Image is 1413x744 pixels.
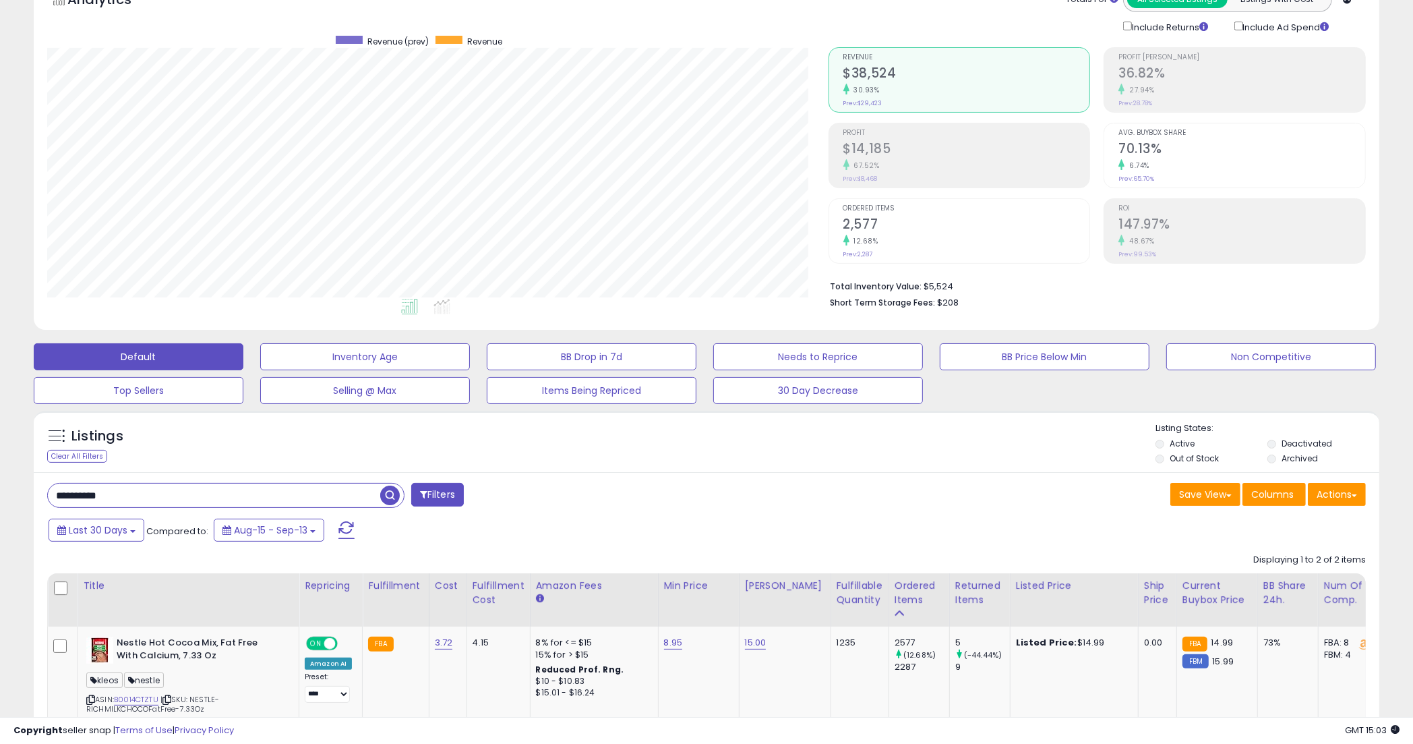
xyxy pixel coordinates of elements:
button: BB Drop in 7d [487,343,696,370]
button: Aug-15 - Sep-13 [214,519,324,542]
a: Terms of Use [115,724,173,737]
small: Prev: 65.70% [1118,175,1154,183]
span: OFF [336,638,357,650]
a: 3.72 [435,636,453,650]
h2: 147.97% [1118,217,1365,235]
small: 67.52% [849,161,880,171]
b: Listed Price: [1016,636,1077,649]
div: Title [83,579,293,593]
span: kleos [86,673,123,688]
span: Aug-15 - Sep-13 [234,523,307,537]
div: 2287 [895,661,949,673]
div: Returned Items [955,579,1004,607]
button: 30 Day Decrease [713,377,923,404]
b: Nestle Hot Cocoa Mix, Fat Free With Calcium, 7.33 Oz [117,637,280,665]
label: Deactivated [1282,438,1332,449]
span: $208 [938,296,959,309]
div: 15% for > $15 [536,649,648,661]
span: Profit [PERSON_NAME] [1118,54,1365,61]
div: Fulfillable Quantity [837,579,883,607]
button: Selling @ Max [260,377,470,404]
div: Fulfillment Cost [473,579,524,607]
span: Revenue (prev) [367,36,429,47]
a: B0014CTZTU [114,694,158,706]
span: Last 30 Days [69,523,127,537]
small: 6.74% [1124,161,1149,171]
div: Displaying 1 to 2 of 2 items [1253,554,1366,567]
button: Save View [1170,483,1240,506]
span: 2025-10-14 15:03 GMT [1345,724,1400,737]
button: Last 30 Days [49,519,144,542]
span: nestle [124,673,164,688]
span: Revenue [467,36,502,47]
div: Cost [435,579,461,593]
small: 30.93% [849,85,880,95]
small: FBM [1182,654,1209,668]
span: Profit [843,130,1090,137]
span: ROI [1118,205,1365,212]
button: Columns [1242,483,1306,506]
div: Min Price [664,579,733,593]
button: BB Price Below Min [940,343,1149,370]
div: $14.99 [1016,637,1128,649]
div: Clear All Filters [47,450,107,463]
div: 0.00 [1144,637,1166,649]
span: Columns [1251,488,1294,501]
div: [PERSON_NAME] [745,579,825,593]
div: Amazon Fees [536,579,653,593]
div: Num of Comp. [1324,579,1373,607]
small: Prev: 2,287 [843,250,873,258]
button: Inventory Age [260,343,470,370]
div: Ship Price [1144,579,1171,607]
button: Non Competitive [1166,343,1376,370]
div: 4.15 [473,637,520,649]
button: Items Being Repriced [487,377,696,404]
div: Ordered Items [895,579,944,607]
div: $15.01 - $16.24 [536,687,648,699]
span: Avg. Buybox Share [1118,130,1365,137]
span: ON [307,638,324,650]
h5: Listings [71,427,123,446]
h2: $14,185 [843,141,1090,159]
span: Compared to: [146,525,208,538]
a: Privacy Policy [175,724,234,737]
span: Ordered Items [843,205,1090,212]
h2: 2,577 [843,217,1090,235]
div: Include Ad Spend [1224,19,1351,34]
span: 14.99 [1211,636,1233,649]
div: 73% [1263,637,1308,649]
button: Filters [411,483,464,507]
span: | SKU: NESTLE-RICHMILKCHOCOFatFree-7.33Oz [86,694,219,714]
div: Current Buybox Price [1182,579,1252,607]
button: Actions [1308,483,1366,506]
span: Revenue [843,54,1090,61]
button: Needs to Reprice [713,343,923,370]
div: 8% for <= $15 [536,637,648,649]
div: 5 [955,637,1010,649]
small: Prev: 99.53% [1118,250,1156,258]
label: Archived [1282,453,1318,464]
label: Active [1170,438,1195,449]
h2: $38,524 [843,65,1090,84]
div: Amazon AI [305,658,352,670]
div: 1235 [837,637,878,649]
b: Total Inventory Value: [831,281,922,292]
div: $10 - $10.83 [536,676,648,687]
label: Out of Stock [1170,453,1219,464]
button: Top Sellers [34,377,243,404]
button: Default [34,343,243,370]
div: BB Share 24h. [1263,579,1313,607]
div: 2577 [895,637,949,649]
img: 51S9uiHJPiL._SL40_.jpg [86,637,113,664]
b: Short Term Storage Fees: [831,297,936,308]
small: FBA [368,637,393,652]
small: FBA [1182,637,1207,652]
h2: 36.82% [1118,65,1365,84]
span: 15.99 [1212,655,1234,668]
div: Include Returns [1113,19,1224,34]
small: (-44.44%) [964,650,1002,660]
div: Preset: [305,673,352,703]
small: 27.94% [1124,85,1154,95]
div: seller snap | | [13,724,234,737]
small: Prev: $29,423 [843,99,882,107]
